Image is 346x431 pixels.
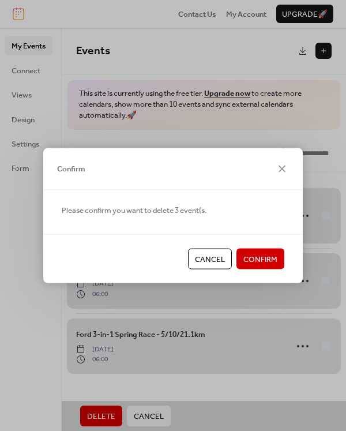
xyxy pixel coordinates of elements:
[243,254,277,265] span: Confirm
[62,204,206,216] span: Please confirm you want to delete 3 event(s.
[188,249,232,269] button: Cancel
[195,254,225,265] span: Cancel
[57,163,85,175] span: Confirm
[236,249,284,269] button: Confirm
